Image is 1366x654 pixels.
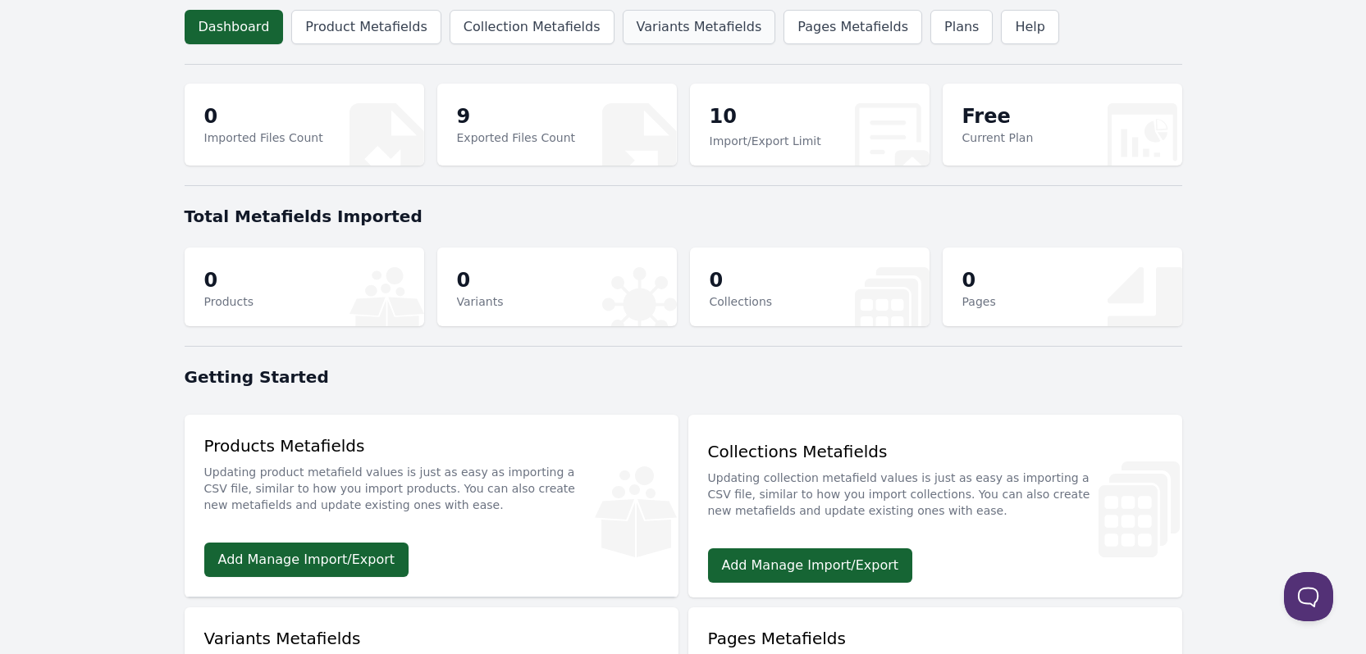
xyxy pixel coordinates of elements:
div: Collections Metafields [708,440,1163,529]
p: Collections [710,293,773,310]
p: Products [204,293,254,310]
iframe: Toggle Customer Support [1284,572,1333,621]
p: Updating product metafield values is just as easy as importing a CSV file, similar to how you imp... [204,457,659,513]
p: 0 [457,267,504,293]
a: Variants Metafields [623,10,776,44]
p: Current Plan [962,129,1034,146]
p: Imported Files Count [204,129,323,146]
p: Exported Files Count [457,129,576,146]
a: Add Manage Import/Export [204,543,409,577]
a: Plans [930,10,993,44]
a: Collection Metafields [450,10,614,44]
a: Dashboard [185,10,284,44]
h1: Getting Started [185,366,1182,388]
a: Pages Metafields [784,10,922,44]
a: Add Manage Import/Export [708,548,913,583]
a: Product Metafields [291,10,441,44]
p: 0 [710,267,773,293]
p: Variants [457,293,504,310]
div: Products Metafields [204,434,659,523]
h1: Total Metafields Imported [185,205,1182,228]
p: 9 [457,103,576,129]
p: Import/Export Limit [710,133,821,149]
p: 0 [204,267,254,293]
p: 10 [710,103,821,133]
p: 0 [962,267,996,293]
p: Updating collection metafield values is just as easy as importing a CSV file, similar to how you ... [708,463,1163,519]
p: Pages [962,293,996,310]
p: 0 [204,103,323,129]
a: Help [1001,10,1058,44]
p: Free [962,103,1034,129]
